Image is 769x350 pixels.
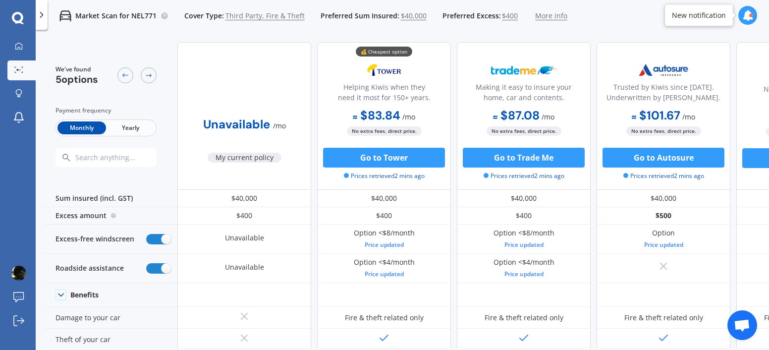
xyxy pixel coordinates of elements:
b: $101.67 [632,108,680,123]
div: Sum insured (incl. GST) [44,190,177,207]
div: $400 [457,207,591,225]
div: Benefits [70,291,99,299]
div: Price updated [494,240,554,250]
div: $40,000 [177,190,311,207]
span: / mo [682,112,695,121]
input: Search anything... [74,153,176,162]
div: $400 [177,207,311,225]
span: $400 [502,11,518,21]
div: Option [644,228,683,250]
span: Yearly [106,121,155,134]
button: Go to Tower [323,148,445,168]
div: Unavailable [225,233,264,245]
span: No extra fees, direct price. [347,126,422,136]
span: / mo [402,112,415,121]
div: Unavailable [225,262,264,274]
img: ACg8ocKwrNiMAOgQXll601igAHB4H4_ie_-CPFYvVw-8JMXcRJ-zRbNA=s96-c [11,266,26,281]
span: Prices retrieved 2 mins ago [623,172,704,180]
div: $40,000 [317,190,451,207]
span: 5 options [55,73,98,86]
div: Payment frequency [55,106,157,116]
div: New notification [672,10,726,20]
div: Helping Kiwis when they need it most for 150+ years. [326,82,442,107]
span: My current policy [208,153,281,163]
b: Unavailable [203,117,270,132]
b: $87.08 [493,108,540,123]
div: $500 [597,207,730,225]
span: No extra fees, direct price. [487,126,561,136]
b: $83.84 [353,108,400,123]
div: Option <$4/month [494,257,554,279]
div: Fire & theft related only [485,313,563,323]
div: Fire & theft related only [624,313,703,323]
div: Excess-free windscreen [44,225,177,254]
div: Trusted by Kiwis since [DATE]. Underwritten by [PERSON_NAME]. [605,82,722,107]
div: $400 [317,207,451,225]
div: $40,000 [457,190,591,207]
div: Option <$8/month [494,228,554,250]
div: Excess amount [44,207,177,225]
img: Autosure.webp [631,58,696,82]
span: Third Party, Fire & Theft [225,11,305,21]
span: Preferred Excess: [442,11,501,21]
button: Go to Autosure [603,148,724,168]
div: Price updated [354,269,415,279]
span: $40,000 [401,11,427,21]
button: Go to Trade Me [463,148,585,168]
div: Damage to your car [44,307,177,329]
div: Price updated [644,240,683,250]
div: Option <$8/month [354,228,415,250]
div: Making it easy to insure your home, car and contents. [465,82,582,107]
p: Market Scan for NEL771 [75,11,157,21]
div: 💰 Cheapest option [356,47,412,57]
span: Prices retrieved 2 mins ago [484,172,564,180]
span: Preferred Sum Insured: [321,11,399,21]
img: Trademe.webp [491,58,556,82]
span: / mo [542,112,554,121]
span: / mo [273,121,286,130]
div: Roadside assistance [44,254,177,283]
span: We've found [55,65,98,74]
div: Fire & theft related only [345,313,424,323]
div: $40,000 [597,190,730,207]
div: Price updated [494,269,554,279]
span: No extra fees, direct price. [626,126,701,136]
div: Price updated [354,240,415,250]
img: Tower.webp [351,58,417,82]
span: Monthly [57,121,106,134]
div: Option <$4/month [354,257,415,279]
span: Cover Type: [184,11,224,21]
span: More info [535,11,567,21]
span: Prices retrieved 2 mins ago [344,172,425,180]
img: car.f15378c7a67c060ca3f3.svg [59,10,71,22]
div: Open chat [727,310,757,340]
